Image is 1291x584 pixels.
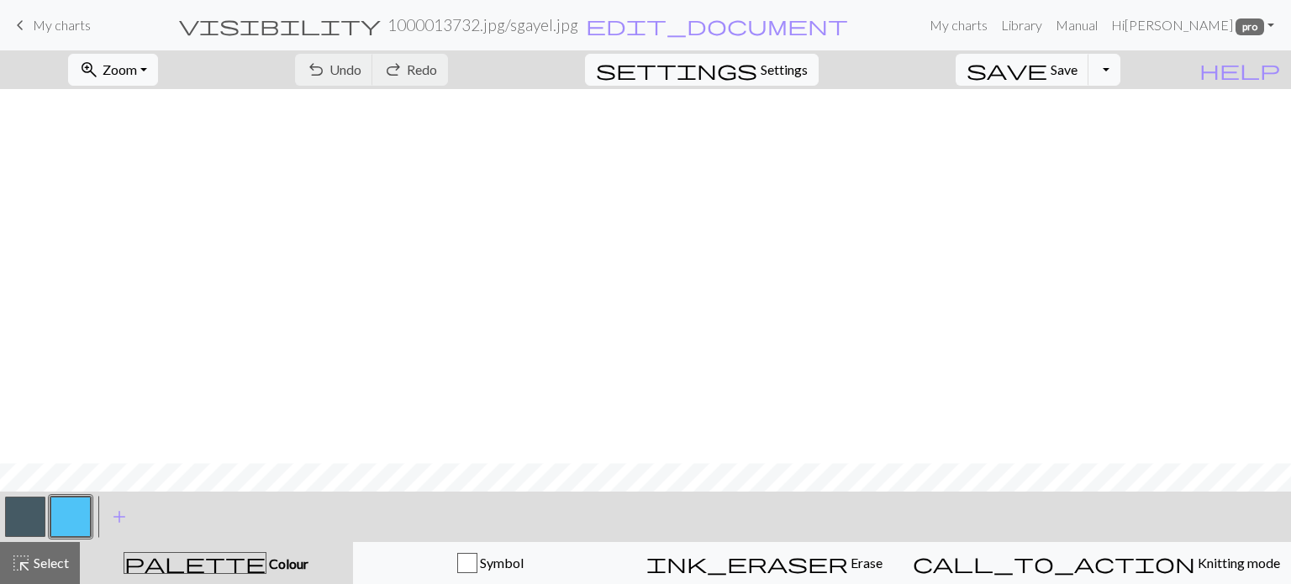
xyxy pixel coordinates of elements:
[10,13,30,37] span: keyboard_arrow_left
[387,15,578,34] h2: 1000013732.jpg / sgayel.jpg
[761,60,808,80] span: Settings
[646,551,848,575] span: ink_eraser
[1195,555,1280,571] span: Knitting mode
[68,54,158,86] button: Zoom
[923,8,994,42] a: My charts
[596,58,757,82] span: settings
[1104,8,1281,42] a: Hi[PERSON_NAME] pro
[10,11,91,39] a: My charts
[79,58,99,82] span: zoom_in
[80,542,353,584] button: Colour
[1049,8,1104,42] a: Manual
[596,60,757,80] i: Settings
[1051,61,1078,77] span: Save
[967,58,1047,82] span: save
[848,555,883,571] span: Erase
[1199,58,1280,82] span: help
[124,551,266,575] span: palette
[179,13,381,37] span: visibility
[266,555,308,571] span: Colour
[109,505,129,529] span: add
[585,54,819,86] button: SettingsSettings
[956,54,1089,86] button: Save
[586,13,848,37] span: edit_document
[994,8,1049,42] a: Library
[11,551,31,575] span: highlight_alt
[902,542,1291,584] button: Knitting mode
[33,17,91,33] span: My charts
[103,61,137,77] span: Zoom
[913,551,1195,575] span: call_to_action
[1236,18,1264,35] span: pro
[353,542,628,584] button: Symbol
[31,555,69,571] span: Select
[477,555,524,571] span: Symbol
[627,542,902,584] button: Erase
